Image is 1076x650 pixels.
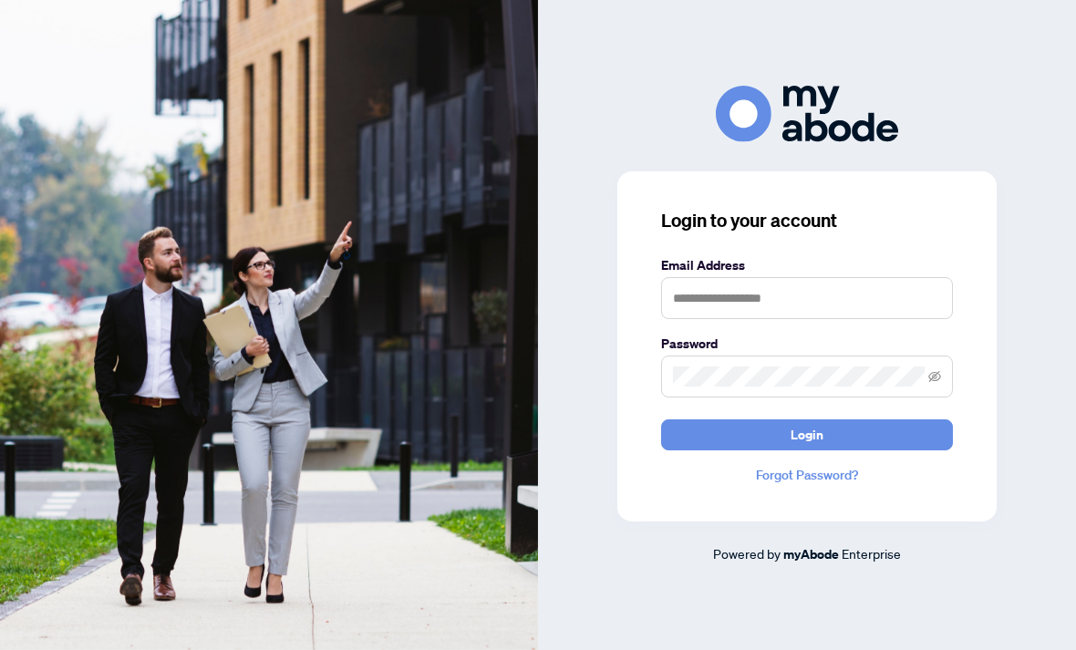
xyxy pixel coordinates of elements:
h3: Login to your account [661,208,953,233]
a: Forgot Password? [661,465,953,485]
span: eye-invisible [928,370,941,383]
label: Password [661,334,953,354]
label: Email Address [661,255,953,275]
span: Enterprise [842,545,901,562]
img: ma-logo [716,86,898,141]
span: Login [791,420,823,449]
a: myAbode [783,544,839,564]
button: Login [661,419,953,450]
span: Powered by [713,545,781,562]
